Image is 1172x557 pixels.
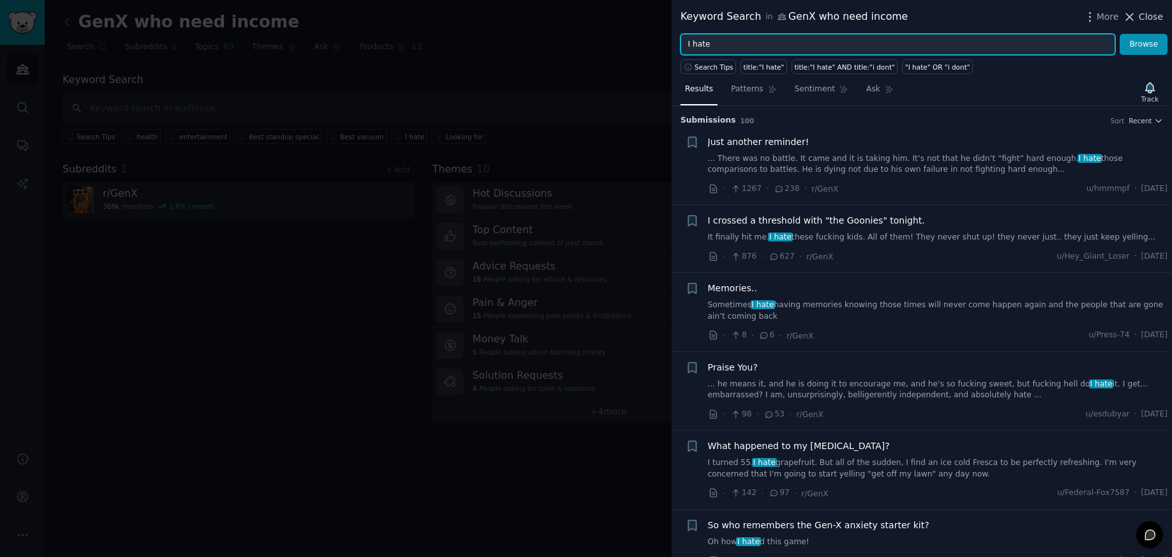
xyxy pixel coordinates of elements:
a: "I hate" OR "i dont" [902,59,973,74]
span: · [1134,487,1137,499]
span: r/GenX [801,489,828,498]
span: · [761,250,763,263]
a: Ask [862,79,898,105]
a: I turned 55.I hategrapefruit. But all of the sudden, I find an ice cold Fresca to be perfectly re... [708,457,1168,480]
span: [DATE] [1141,251,1168,263]
span: · [761,487,763,500]
span: 53 [763,409,785,420]
span: · [789,408,792,421]
div: Sort [1111,116,1125,125]
span: [DATE] [1141,487,1168,499]
a: I crossed a threshold with "the Goonies" tonight. [708,214,925,227]
span: u/hmmmpf [1086,183,1130,195]
span: 627 [769,251,795,263]
span: r/GenX [797,410,823,419]
a: Patterns [726,79,781,105]
a: What happened to my [MEDICAL_DATA]? [708,439,890,453]
a: SometimesI hatehaving memories knowing those times will never come happen again and the people th... [708,300,1168,322]
button: Search Tips [680,59,736,74]
div: title:"I hate" [744,63,785,72]
span: · [723,408,726,421]
span: Recent [1129,116,1152,125]
span: r/GenX [811,185,838,194]
span: 8 [730,330,746,341]
span: · [723,487,726,500]
span: 876 [730,251,756,263]
span: 100 [740,117,755,125]
span: u/Press-74 [1089,330,1130,341]
span: · [766,182,769,195]
span: · [1134,330,1137,341]
span: I hate [752,458,777,467]
button: More [1083,10,1119,24]
span: 6 [758,330,774,341]
span: 98 [730,409,751,420]
button: Track [1137,79,1163,105]
span: I hate [1089,379,1114,388]
a: Just another reminder! [708,135,809,149]
button: Browse [1120,34,1168,56]
a: Memories.. [708,282,757,295]
span: Patterns [731,84,763,95]
span: Ask [866,84,880,95]
span: Close [1139,10,1163,24]
span: 97 [769,487,790,499]
span: 238 [774,183,800,195]
span: [DATE] [1141,330,1168,341]
a: Praise You? [708,361,758,374]
button: Recent [1129,116,1163,125]
button: Close [1123,10,1163,24]
span: · [723,329,726,342]
span: · [779,329,782,342]
span: Results [685,84,713,95]
span: · [804,182,806,195]
span: u/esdubyar [1086,409,1130,420]
span: · [756,408,759,421]
a: title:"I hate" [740,59,787,74]
span: Submission s [680,115,736,126]
span: r/GenX [806,252,833,261]
span: I hate [751,300,776,309]
span: 1267 [730,183,762,195]
span: Sentiment [795,84,835,95]
span: · [794,487,797,500]
div: "I hate" OR "i dont" [905,63,970,72]
span: I hate [736,537,761,546]
span: u/Hey_Giant_Loser [1056,251,1129,263]
div: Keyword Search GenX who need income [680,9,908,25]
span: · [1134,251,1137,263]
a: It finally hit me.I hatethese fucking kids. All of them! They never shut up! they never just.. th... [708,232,1168,243]
span: I hate [1078,154,1102,163]
span: in [765,11,772,23]
span: More [1097,10,1119,24]
a: ... he means it, and he is doing it to encourage me, and he's so fucking sweet, but fucking hell ... [708,379,1168,401]
span: Search Tips [695,63,733,72]
span: · [723,250,726,263]
a: ... There was no battle. It came and it is taking him. It’s not that he didn’t “fight” hard enoug... [708,153,1168,176]
span: · [1134,409,1137,420]
span: · [799,250,802,263]
span: 142 [730,487,756,499]
span: I hate [768,233,793,241]
span: · [751,329,754,342]
span: [DATE] [1141,409,1168,420]
a: title:"I hate" AND title:"i dont" [792,59,898,74]
span: · [723,182,726,195]
span: r/GenX [786,332,813,340]
span: [DATE] [1141,183,1168,195]
a: Results [680,79,717,105]
span: · [1134,183,1137,195]
input: Try a keyword related to your business [680,34,1115,56]
a: So who remembers the Gen-X anxiety starter kit? [708,519,929,532]
a: Oh howI hated this game! [708,537,1168,548]
div: title:"I hate" AND title:"i dont" [794,63,894,72]
div: Track [1141,95,1159,103]
span: u/Federal-Fox7587 [1057,487,1130,499]
a: Sentiment [790,79,853,105]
